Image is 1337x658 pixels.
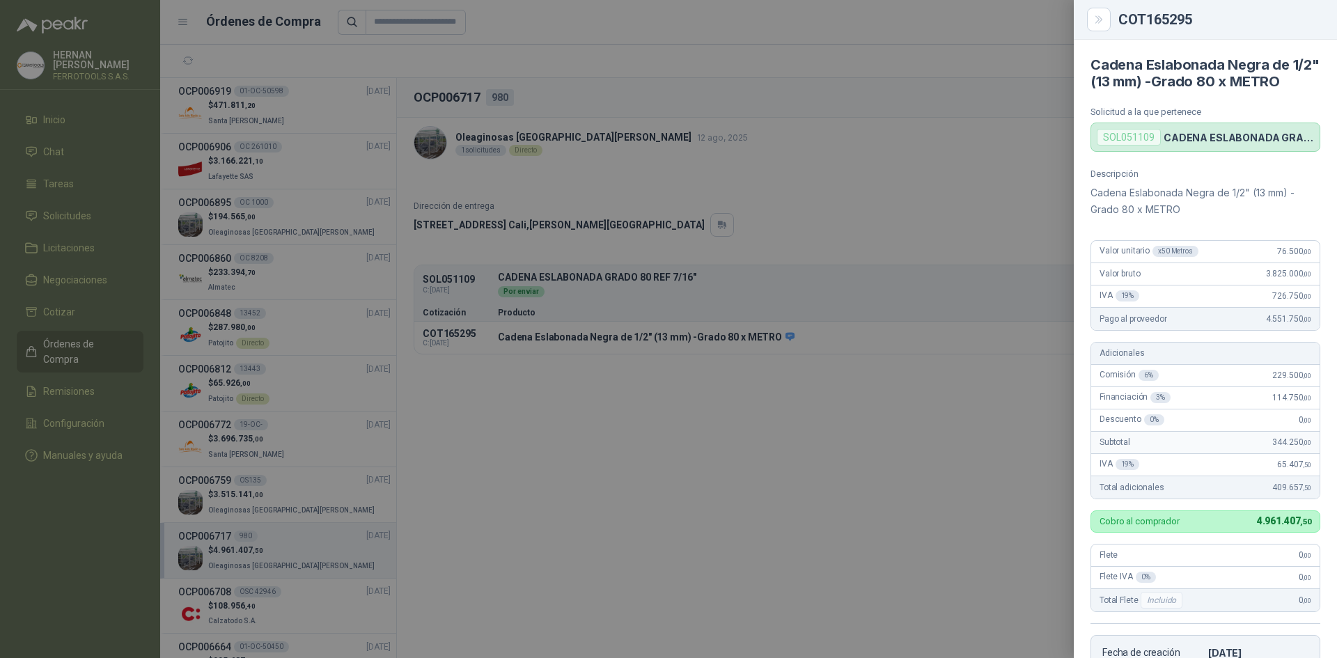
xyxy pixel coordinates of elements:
[1097,129,1161,146] div: SOL051109
[1303,372,1311,379] span: ,00
[1100,370,1159,381] span: Comisión
[1303,394,1311,402] span: ,00
[1272,370,1311,380] span: 229.500
[1303,315,1311,323] span: ,00
[1100,592,1185,609] span: Total Flete
[1100,550,1118,560] span: Flete
[1090,56,1320,90] h4: Cadena Eslabonada Negra de 1/2" (13 mm) -Grado 80 x METRO
[1090,107,1320,117] p: Solicitud a la que pertenece
[1116,459,1140,470] div: 19 %
[1303,461,1311,469] span: ,50
[1303,484,1311,492] span: ,50
[1100,269,1140,279] span: Valor bruto
[1299,595,1311,605] span: 0
[1136,572,1156,583] div: 0 %
[1150,392,1171,403] div: 3 %
[1299,415,1311,425] span: 0
[1100,459,1139,470] span: IVA
[1152,246,1198,257] div: x 50 Metros
[1100,246,1198,257] span: Valor unitario
[1118,13,1320,26] div: COT165295
[1299,572,1311,582] span: 0
[1299,550,1311,560] span: 0
[1303,248,1311,256] span: ,00
[1266,314,1311,324] span: 4.551.750
[1303,597,1311,604] span: ,00
[1141,592,1182,609] div: Incluido
[1090,169,1320,179] p: Descripción
[1303,270,1311,278] span: ,00
[1303,292,1311,300] span: ,00
[1144,414,1164,425] div: 0 %
[1100,392,1171,403] span: Financiación
[1303,439,1311,446] span: ,00
[1090,11,1107,28] button: Close
[1091,343,1320,365] div: Adicionales
[1164,132,1314,143] p: CADENA ESLABONADA GRADO 80 REF 7/16"
[1090,185,1320,218] p: Cadena Eslabonada Negra de 1/2" (13 mm) -Grado 80 x METRO
[1100,437,1130,447] span: Subtotal
[1100,414,1164,425] span: Descuento
[1100,290,1139,301] span: IVA
[1272,291,1311,301] span: 726.750
[1277,460,1311,469] span: 65.407
[1257,515,1311,526] span: 4.961.407
[1303,574,1311,581] span: ,00
[1272,437,1311,447] span: 344.250
[1100,314,1167,324] span: Pago al proveedor
[1272,483,1311,492] span: 409.657
[1116,290,1140,301] div: 19 %
[1100,572,1156,583] span: Flete IVA
[1091,476,1320,499] div: Total adicionales
[1300,517,1311,526] span: ,50
[1303,416,1311,424] span: ,00
[1100,517,1180,526] p: Cobro al comprador
[1277,246,1311,256] span: 76.500
[1139,370,1159,381] div: 6 %
[1272,393,1311,402] span: 114.750
[1303,551,1311,559] span: ,00
[1266,269,1311,279] span: 3.825.000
